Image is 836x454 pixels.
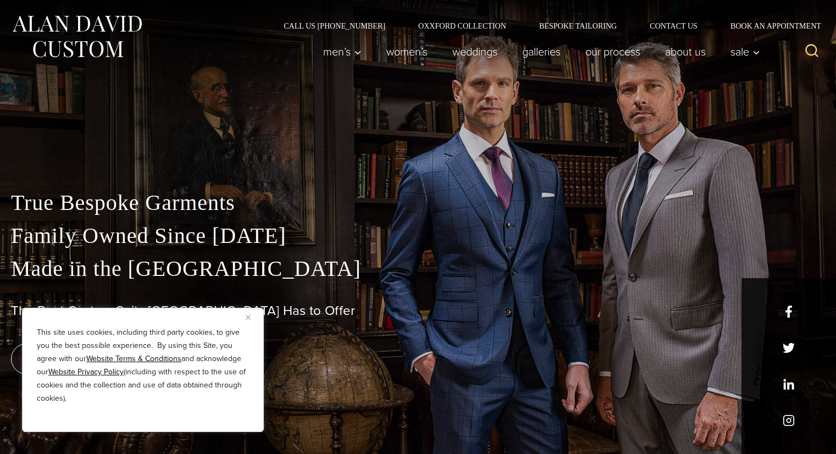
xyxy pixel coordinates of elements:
p: This site uses cookies, including third party cookies, to give you the best possible experience. ... [37,326,249,405]
p: True Bespoke Garments Family Owned Since [DATE] Made in the [GEOGRAPHIC_DATA] [11,186,825,285]
a: Website Terms & Conditions [86,353,181,364]
a: About Us [653,41,718,63]
a: Call Us [PHONE_NUMBER] [267,22,402,30]
a: Bespoke Tailoring [523,22,633,30]
a: weddings [440,41,510,63]
span: Sale [730,46,760,57]
nav: Secondary Navigation [267,22,825,30]
a: Book an Appointment [714,22,825,30]
a: Galleries [510,41,573,63]
a: Women’s [374,41,440,63]
a: book an appointment [11,344,165,374]
a: Oxxford Collection [402,22,523,30]
span: Men’s [323,46,362,57]
button: Close [246,311,259,324]
nav: Primary Navigation [311,41,766,63]
a: Website Privacy Policy [48,366,124,378]
a: Our Process [573,41,653,63]
img: Close [246,315,251,320]
a: Contact Us [633,22,714,30]
img: Alan David Custom [11,12,143,61]
button: View Search Form [799,38,825,65]
h1: The Best Custom Suits [GEOGRAPHIC_DATA] Has to Offer [11,303,825,319]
